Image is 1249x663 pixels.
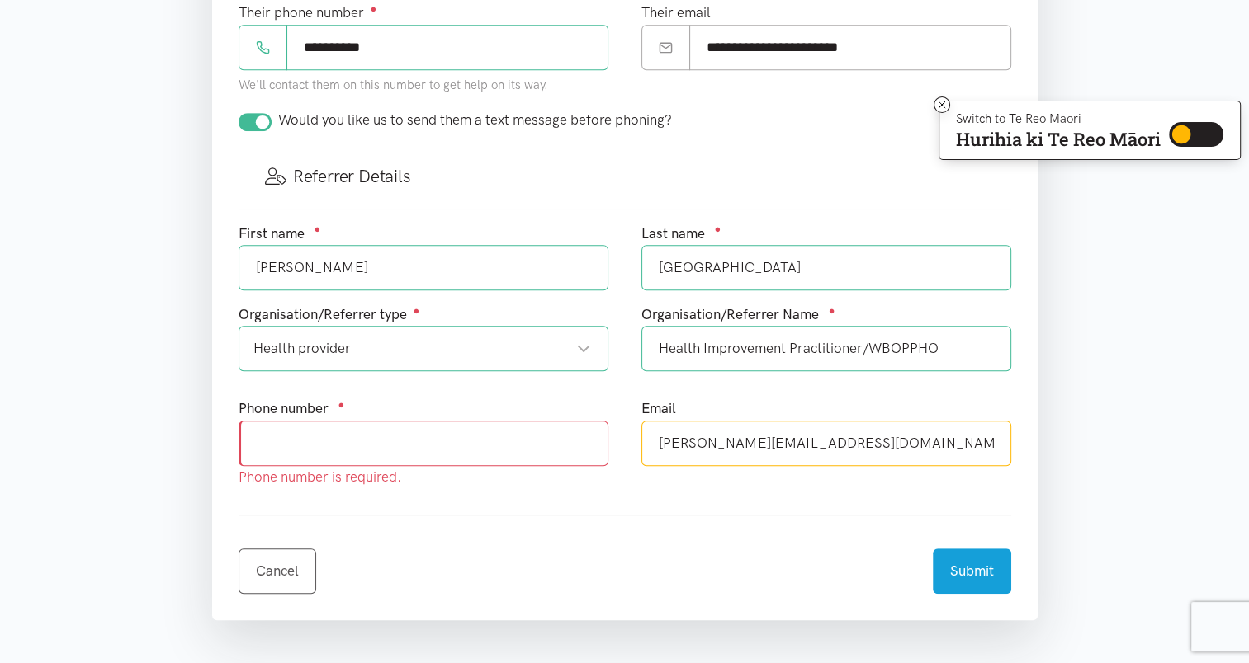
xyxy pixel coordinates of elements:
[829,304,835,317] sup: ●
[253,337,591,360] div: Health provider
[641,397,676,420] label: Email
[641,223,705,245] label: Last name
[278,111,672,128] span: Would you like us to send them a text message before phoning?
[338,398,345,411] sup: ●
[286,25,608,70] input: Phone number
[933,548,1011,594] button: Submit
[689,25,1011,70] input: Email
[239,223,305,245] label: First name
[414,304,420,317] sup: ●
[239,303,608,326] div: Organisation/Referrer type
[715,223,721,235] sup: ●
[956,132,1161,147] p: Hurihia ki Te Reo Māori
[239,78,548,92] small: We'll contact them on this number to get help on its way.
[239,2,377,24] label: Their phone number
[239,548,316,594] a: Cancel
[641,303,819,326] label: Organisation/Referrer Name
[265,164,985,188] h3: Referrer Details
[371,2,377,15] sup: ●
[956,114,1161,124] p: Switch to Te Reo Māori
[239,397,329,420] label: Phone number
[239,466,608,488] div: Phone number is required.
[315,223,321,235] sup: ●
[641,2,711,24] label: Their email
